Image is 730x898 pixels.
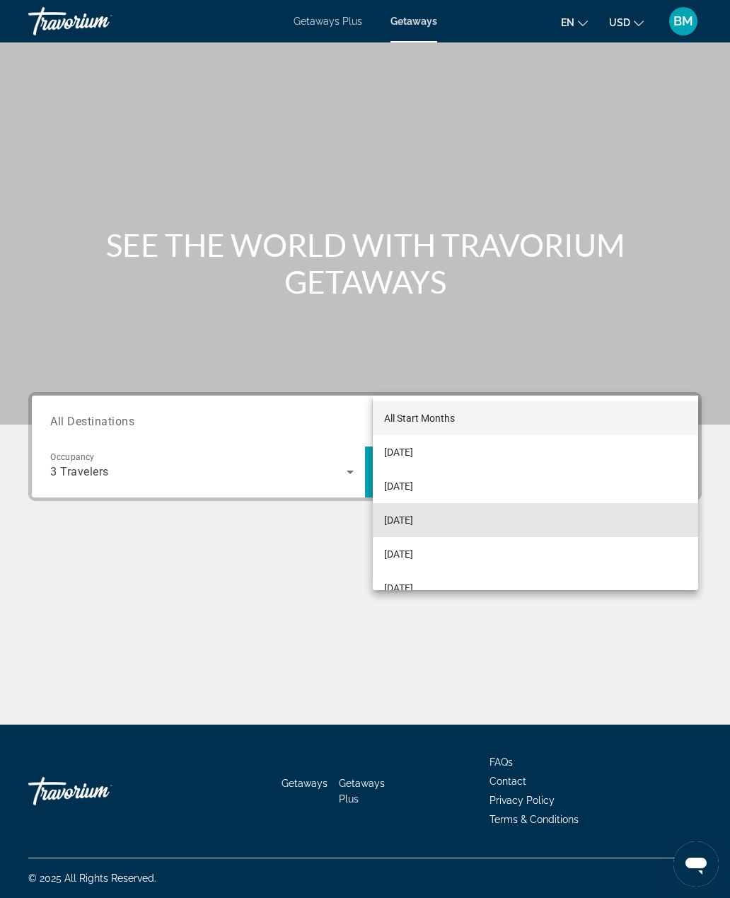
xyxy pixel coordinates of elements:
span: All Start Months [384,413,455,424]
span: [DATE] [384,512,413,529]
span: [DATE] [384,580,413,597]
iframe: Button to launch messaging window [673,841,719,887]
span: [DATE] [384,478,413,495]
span: [DATE] [384,444,413,461]
span: [DATE] [384,546,413,563]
